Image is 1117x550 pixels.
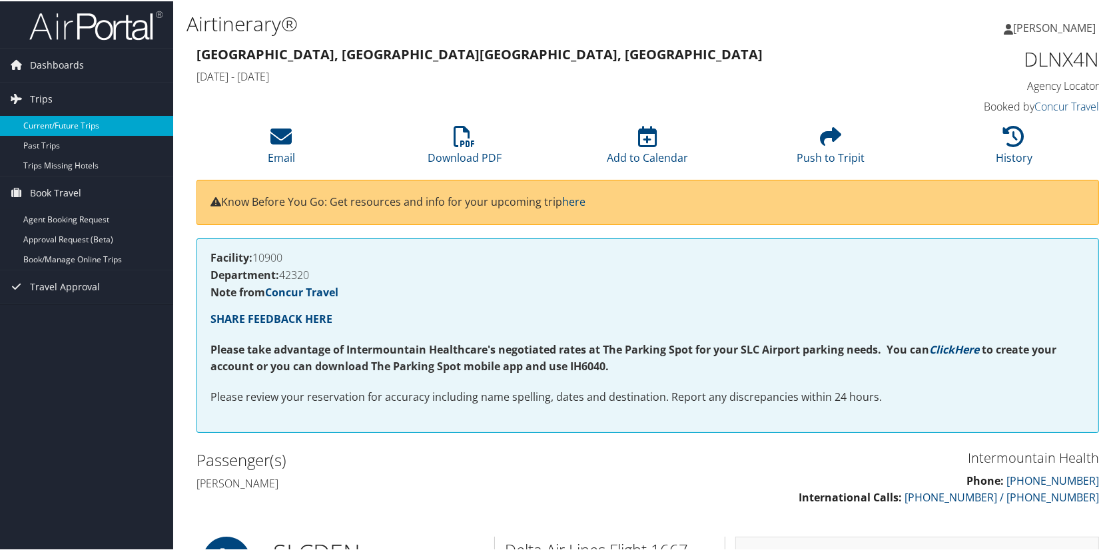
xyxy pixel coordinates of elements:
[210,266,279,281] strong: Department:
[210,284,338,298] strong: Note from
[196,475,638,489] h4: [PERSON_NAME]
[196,447,638,470] h2: Passenger(s)
[210,388,1085,405] p: Please review your reservation for accuracy including name spelling, dates and destination. Repor...
[210,249,252,264] strong: Facility:
[265,284,338,298] a: Concur Travel
[268,132,295,164] a: Email
[799,489,902,503] strong: International Calls:
[966,472,1004,487] strong: Phone:
[1006,472,1099,487] a: [PHONE_NUMBER]
[30,175,81,208] span: Book Travel
[186,9,801,37] h1: Airtinerary®
[562,193,585,208] a: here
[196,44,763,62] strong: [GEOGRAPHIC_DATA], [GEOGRAPHIC_DATA] [GEOGRAPHIC_DATA], [GEOGRAPHIC_DATA]
[889,44,1099,72] h1: DLNX4N
[929,341,954,356] a: Click
[1034,98,1099,113] a: Concur Travel
[196,68,869,83] h4: [DATE] - [DATE]
[210,268,1085,279] h4: 42320
[889,77,1099,92] h4: Agency Locator
[210,192,1085,210] p: Know Before You Go: Get resources and info for your upcoming trip
[30,81,53,115] span: Trips
[210,310,332,325] a: SHARE FEEDBACK HERE
[29,9,163,40] img: airportal-logo.png
[797,132,865,164] a: Push to Tripit
[905,489,1099,503] a: [PHONE_NUMBER] / [PHONE_NUMBER]
[30,269,100,302] span: Travel Approval
[996,132,1032,164] a: History
[607,132,689,164] a: Add to Calendar
[1004,7,1109,47] a: [PERSON_NAME]
[210,341,929,356] strong: Please take advantage of Intermountain Healthcare's negotiated rates at The Parking Spot for your...
[954,341,979,356] a: Here
[889,98,1099,113] h4: Booked by
[1013,19,1096,34] span: [PERSON_NAME]
[658,447,1100,466] h3: Intermountain Health
[210,251,1085,262] h4: 10900
[428,132,502,164] a: Download PDF
[30,47,84,81] span: Dashboards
